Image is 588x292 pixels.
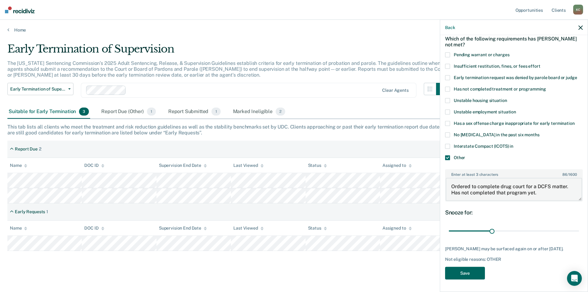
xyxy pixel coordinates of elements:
label: Enter at least 3 characters [446,170,582,176]
div: Early Termination of Supervision [7,43,448,60]
span: Insufficient restitution, fines, or fees effort [454,63,540,68]
span: Has a sex offense charge inappropriate for early termination [454,121,575,125]
button: Back [445,25,455,30]
div: Snooze for: [445,209,583,216]
span: 1 [211,108,220,116]
div: DOC ID [84,226,104,231]
span: 3 [79,108,89,116]
span: Unstable employment situation [454,109,516,114]
span: Unstable housing situation [454,98,507,103]
div: Supervision End Date [159,226,207,231]
div: Last Viewed [233,226,263,231]
div: 1 [46,209,48,214]
span: Has not completed treatment or programming [454,86,546,91]
div: Report Due [15,146,38,152]
div: Name [10,163,27,168]
div: Which of the following requirements has [PERSON_NAME] not met? [445,31,583,52]
button: Save [445,267,485,279]
div: Status [308,226,327,231]
span: Interstate Compact (ICOTS) in [454,143,513,148]
span: 2 [276,108,285,116]
div: Assigned to [382,163,411,168]
div: Early Requests [15,209,45,214]
div: K C [573,5,583,15]
div: Status [308,163,327,168]
div: Last Viewed [233,163,263,168]
div: This tab lists all clients who meet the treatment and risk reduction guidelines as well as the st... [7,124,581,136]
div: Open Intercom Messenger [567,271,582,286]
div: Suitable for Early Termination [7,105,90,119]
span: Early termination request was denied by parole board or judge [454,75,577,80]
div: 2 [39,146,41,152]
span: 86 [562,172,567,176]
span: Early Termination of Supervision [10,87,66,92]
div: Report Due (Other) [100,105,157,119]
textarea: Ordered to complete drug court for a DCFS matter. Has not completed that program yet. [446,178,582,201]
p: The [US_STATE] Sentencing Commission’s 2025 Adult Sentencing, Release, & Supervision Guidelines e... [7,60,447,78]
div: Supervision End Date [159,163,207,168]
a: Home [7,27,581,33]
div: Assigned to [382,226,411,231]
div: DOC ID [84,163,104,168]
div: Not eligible reasons: OTHER [445,256,583,262]
div: Clear agents [382,88,408,93]
span: Pending warrant or charges [454,52,509,57]
span: / 1600 [562,172,577,176]
span: No [MEDICAL_DATA] in the past six months [454,132,539,137]
div: Name [10,226,27,231]
span: Other [454,155,465,160]
div: Marked Ineligible [232,105,287,119]
div: Report Submitted [167,105,222,119]
span: 1 [147,108,156,116]
div: [PERSON_NAME] may be surfaced again on or after [DATE]. [445,246,583,252]
img: Recidiviz [5,6,35,13]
